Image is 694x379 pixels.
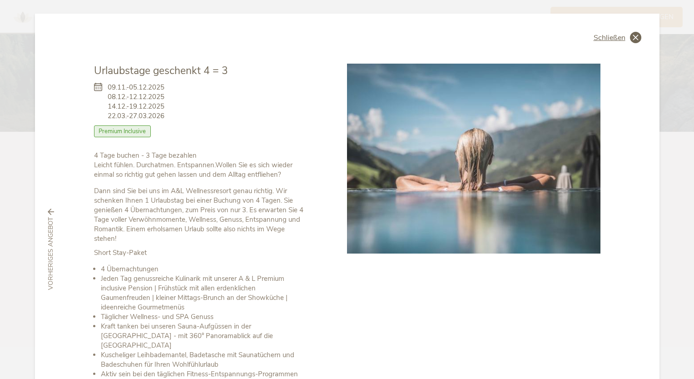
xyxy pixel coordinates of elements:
strong: Wollen Sie es sich wieder einmal so richtig gut gehen lassen und dem Alltag entfliehen? [94,160,292,179]
span: Premium Inclusive [94,125,151,137]
span: Urlaubstage geschenkt 4 = 3 [94,64,228,78]
span: Schließen [594,34,625,41]
span: vorheriges Angebot [46,218,55,290]
p: Leicht fühlen. Durchatmen. Entspannen. [94,151,307,180]
img: Urlaubstage geschenkt 4 = 3 [347,64,600,254]
b: 4 Tage buchen - 3 Tage bezahlen [94,151,197,160]
li: Kraft tanken bei unseren Sauna-Aufgüssen in der [GEOGRAPHIC_DATA] - mit 360° Panoramablick auf di... [101,322,307,350]
strong: Short Stay-Paket [94,248,147,257]
span: 09.11.-05.12.2025 08.12.-12.12.2025 14.12.-19.12.2025 22.03.-27.03.2026 [108,83,164,121]
li: Jeden Tag genussreiche Kulinarik mit unserer A & L Premium inclusive Pension | Frühstück mit alle... [101,274,307,312]
li: 4 Übernachtungen [101,264,307,274]
p: Dann sind Sie bei uns im A&L Wellnessresort genau richtig. Wir schenken Ihnen 1 Urlaubstag bei ei... [94,186,307,244]
li: Täglicher Wellness- und SPA Genuss [101,312,307,322]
